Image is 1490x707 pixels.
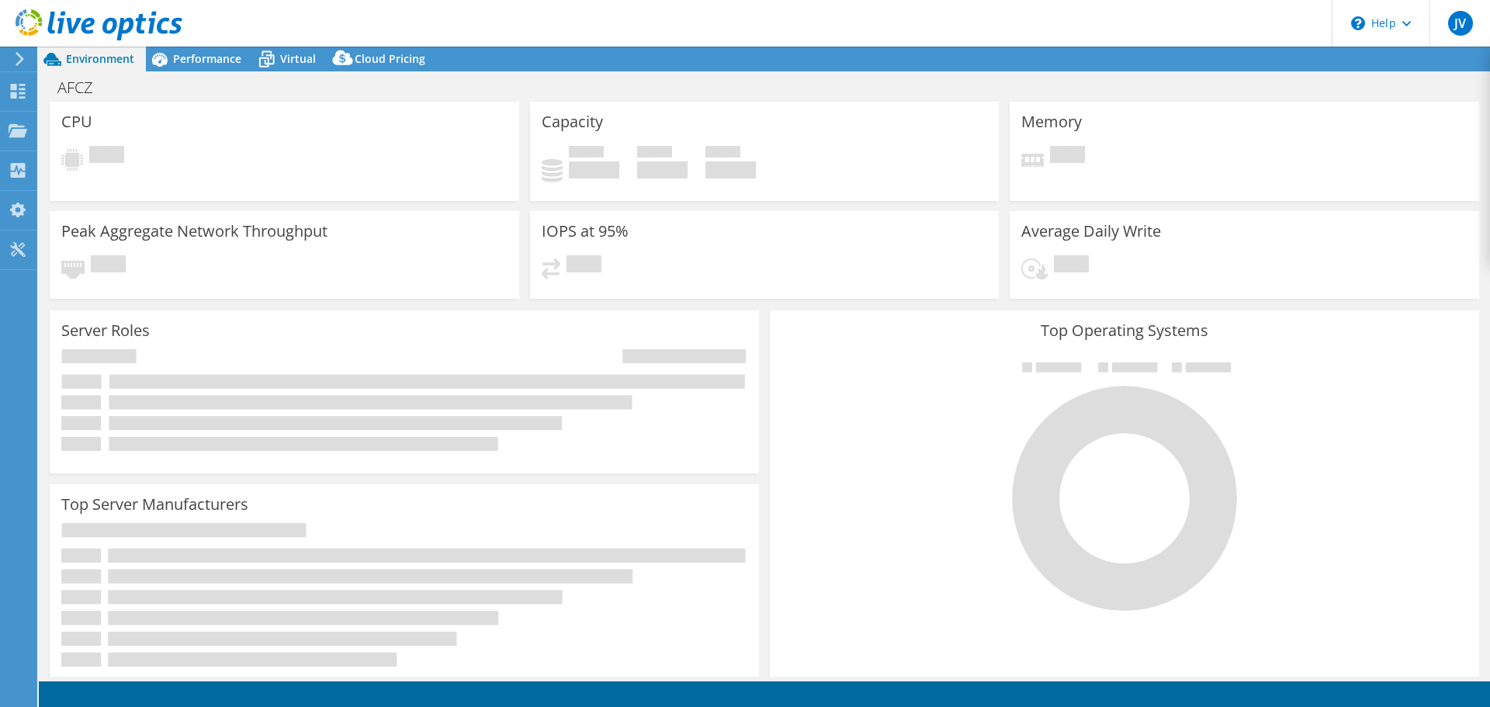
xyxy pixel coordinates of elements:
h4: 0 GiB [705,161,756,178]
h3: Capacity [542,113,603,130]
h1: AFCZ [50,79,117,96]
span: Pending [1054,255,1089,276]
h3: IOPS at 95% [542,223,629,240]
span: Virtual [280,51,316,66]
svg: \n [1351,16,1365,30]
span: Total [705,146,740,161]
span: Pending [89,146,124,167]
h3: Top Operating Systems [781,322,1467,339]
h3: Server Roles [61,322,150,339]
h3: Peak Aggregate Network Throughput [61,223,327,240]
span: JV [1448,11,1473,36]
h3: CPU [61,113,92,130]
span: Environment [66,51,134,66]
h4: 0 GiB [637,161,688,178]
span: Performance [173,51,241,66]
span: Pending [567,255,601,276]
span: Cloud Pricing [355,51,425,66]
span: Used [569,146,604,161]
h3: Average Daily Write [1021,223,1161,240]
h3: Memory [1021,113,1082,130]
span: Free [637,146,672,161]
h3: Top Server Manufacturers [61,496,248,513]
h4: 0 GiB [569,161,619,178]
span: Pending [1050,146,1085,167]
span: Pending [91,255,126,276]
